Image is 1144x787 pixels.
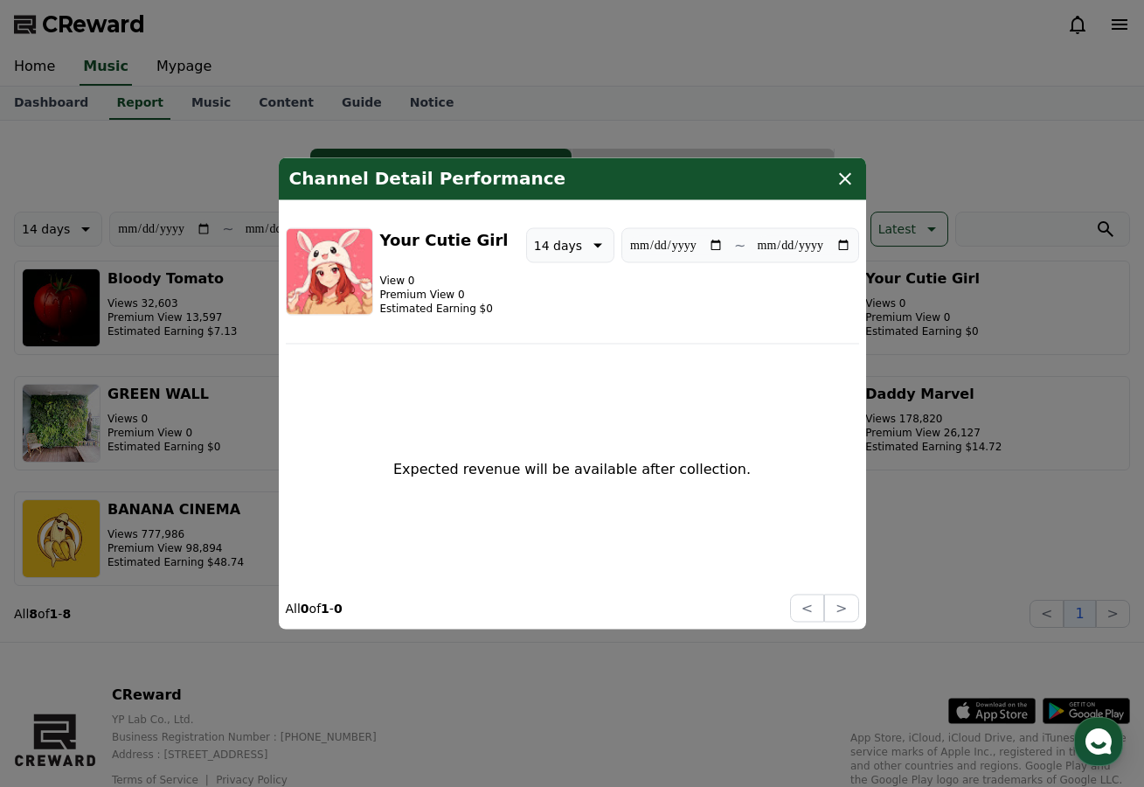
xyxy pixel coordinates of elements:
[289,169,566,190] h4: Channel Detail Performance
[259,581,302,595] span: Settings
[225,554,336,598] a: Settings
[301,602,309,616] strong: 0
[380,274,509,288] p: View 0
[279,158,866,630] div: modal
[380,288,509,302] p: Premium View 0
[380,228,509,253] h3: Your Cutie Girl
[321,602,329,616] strong: 1
[115,554,225,598] a: Messages
[286,600,343,617] p: All of -
[380,302,509,316] p: Estimated Earning $0
[5,554,115,598] a: Home
[286,228,373,316] img: Your Cutie Girl
[534,233,582,258] p: 14 days
[824,595,858,623] button: >
[790,595,824,623] button: <
[145,582,197,595] span: Messages
[393,459,751,480] p: Expected revenue will be available after collection.
[334,602,343,616] strong: 0
[526,228,614,263] button: 14 days
[734,235,745,256] p: ~
[45,581,75,595] span: Home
